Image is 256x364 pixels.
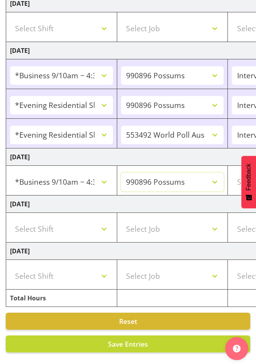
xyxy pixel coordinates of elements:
button: Reset [6,313,250,330]
td: Total Hours [6,290,117,307]
button: Feedback - Show survey [241,156,256,208]
button: Save Entries [6,335,250,352]
span: Save Entries [108,339,148,349]
span: Reset [119,317,137,326]
span: Feedback [245,163,252,190]
img: help-xxl-2.png [233,345,241,352]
